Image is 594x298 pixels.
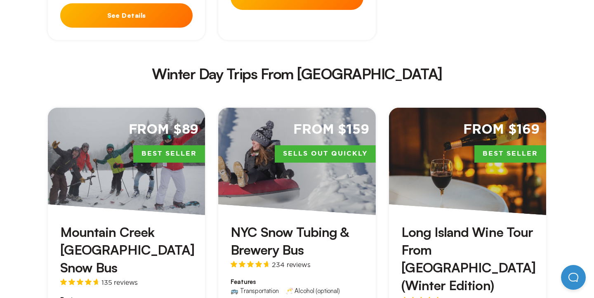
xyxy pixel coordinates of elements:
[293,121,369,139] span: From $159
[474,145,546,163] span: Best Seller
[561,265,586,290] iframe: Help Scout Beacon - Open
[231,278,363,286] span: Features
[101,279,138,286] span: 135 reviews
[129,121,199,139] span: From $89
[401,223,534,295] h3: Long Island Wine Tour From [GEOGRAPHIC_DATA] (Winter Edition)
[231,223,363,259] h3: NYC Snow Tubing & Brewery Bus
[463,121,540,139] span: From $169
[60,223,193,277] h3: Mountain Creek [GEOGRAPHIC_DATA] Snow Bus
[275,145,376,163] span: Sells Out Quickly
[231,288,278,294] div: 🚌 Transportation
[272,261,310,268] span: 234 reviews
[285,288,340,294] div: 🥂 Alcohol (optional)
[133,145,205,163] span: Best Seller
[54,66,540,81] h2: Winter Day Trips From [GEOGRAPHIC_DATA]
[60,3,193,28] button: See Details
